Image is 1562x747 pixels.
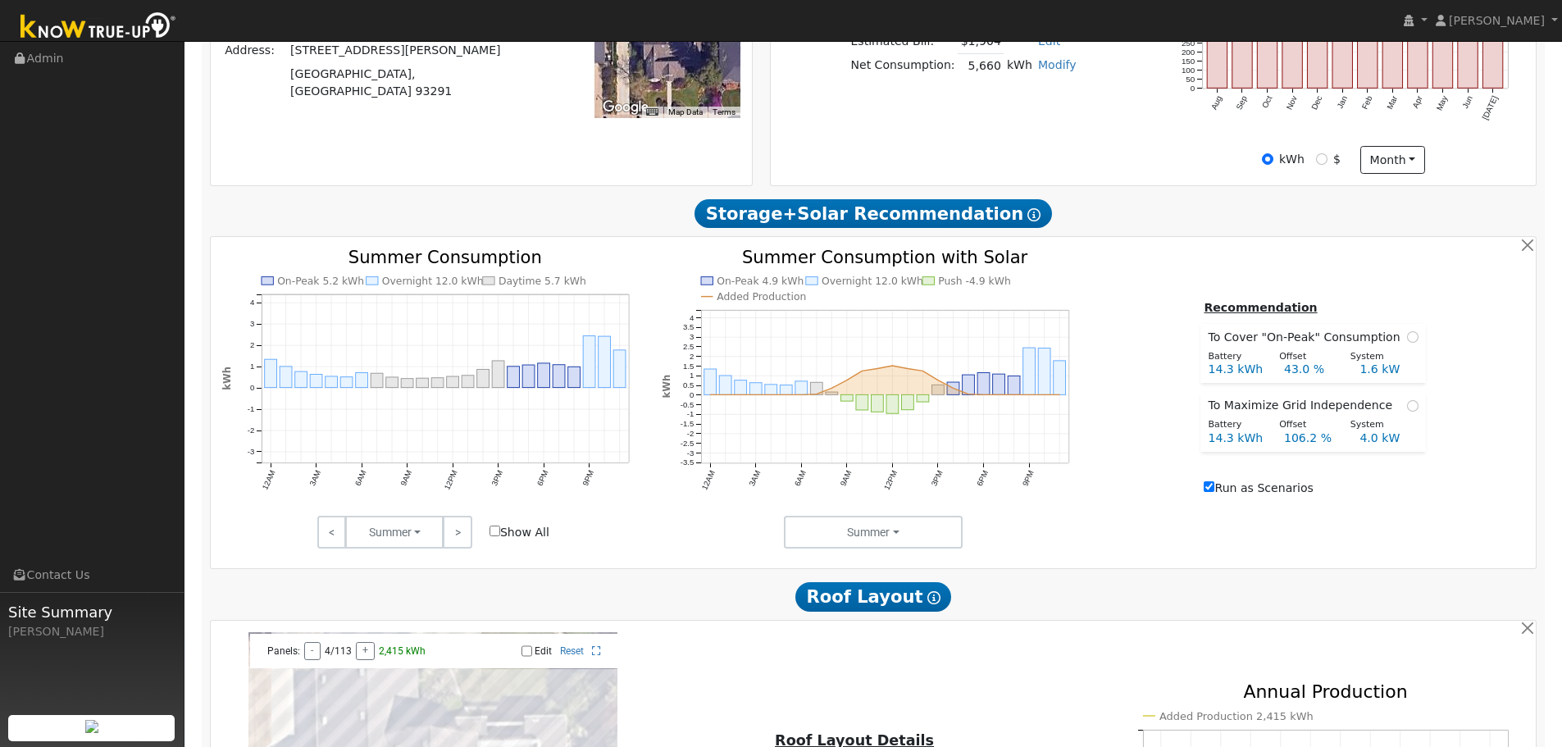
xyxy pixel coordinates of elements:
span: To Cover "On-Peak" Consumption [1208,329,1406,346]
text: 9PM [581,468,595,487]
circle: onclick="" [1058,393,1061,396]
text: Jun [1461,94,1475,110]
rect: onclick="" [1282,31,1302,89]
rect: onclick="" [1038,348,1050,394]
span: Storage+Solar Recommendation [694,199,1052,229]
text: Overnight 12.0 kWh [822,276,923,287]
span: 4/113 [325,645,352,657]
text: Overnight 12.0 kWh [382,276,484,287]
text: Apr [1411,94,1425,110]
rect: onclick="" [735,380,747,394]
rect: onclick="" [508,367,520,388]
a: Terms [713,107,735,116]
text: 3 [250,319,254,328]
a: Full Screen [592,645,601,657]
rect: onclick="" [431,377,444,387]
rect: onclick="" [826,392,838,394]
label: $ [1333,151,1341,168]
button: + [356,642,375,660]
text: 6PM [535,468,550,487]
text: -3 [247,447,254,456]
text: 1 [690,371,694,380]
rect: onclick="" [841,394,854,401]
circle: onclick="" [740,393,743,396]
text: kWh [221,367,232,390]
rect: onclick="" [1258,5,1277,89]
rect: onclick="" [1054,360,1066,394]
a: > [443,516,471,549]
rect: onclick="" [356,372,368,387]
text: Push -4.9 kWh [939,276,1012,287]
text: 4 [690,312,694,321]
rect: onclick="" [963,375,975,394]
text: 9AM [398,468,413,487]
rect: onclick="" [462,376,474,388]
text: -2 [247,426,254,435]
text: 1 [250,362,254,371]
text: Oct [1260,94,1274,110]
text: -3 [687,448,694,457]
text: Mar [1386,94,1400,112]
a: Modify [1038,58,1077,71]
rect: onclick="" [947,382,959,394]
text: 4 [250,298,255,307]
rect: onclick="" [417,378,429,387]
circle: onclick="" [952,386,955,389]
text: 9PM [1021,468,1036,487]
rect: onclick="" [280,367,292,388]
text: -1 [247,404,254,413]
span: Roof Layout [795,582,952,612]
rect: onclick="" [886,394,899,413]
text: On-Peak 4.9 kWh [717,276,804,287]
div: 14.3 kWh [1200,361,1275,378]
rect: onclick="" [872,394,884,412]
circle: onclick="" [815,392,818,395]
circle: onclick="" [800,393,804,396]
span: [PERSON_NAME] [1449,14,1545,27]
a: < [317,516,346,549]
text: 150 [1182,57,1195,66]
text: -3.5 [681,458,694,467]
rect: onclick="" [492,361,504,388]
rect: onclick="" [1383,24,1403,89]
button: Summer [784,516,963,549]
div: 4.0 kW [1351,430,1427,447]
text: -1 [687,409,694,418]
text: 12PM [882,468,899,490]
text: Annual Production [1243,681,1407,702]
td: kWh [1004,53,1035,77]
td: [STREET_ADDRESS][PERSON_NAME] [288,39,517,62]
rect: onclick="" [386,377,398,388]
text: -2 [687,429,694,438]
circle: onclick="" [982,393,986,396]
rect: onclick="" [1023,348,1036,394]
div: Offset [1271,350,1342,364]
text: Dec [1310,94,1324,112]
rect: onclick="" [371,373,383,387]
text: -2.5 [681,438,694,447]
rect: onclick="" [977,372,990,394]
text: Daytime 5.7 kWh [499,276,586,287]
div: System [1341,350,1413,364]
td: [GEOGRAPHIC_DATA], [GEOGRAPHIC_DATA] 93291 [288,62,517,102]
rect: onclick="" [568,367,581,387]
td: $1,904 [958,30,1004,54]
rect: onclick="" [325,376,337,388]
text: -1.5 [681,419,694,428]
input: kWh [1262,153,1273,165]
text: 6PM [975,468,990,487]
text: 12AM [260,468,277,490]
circle: onclick="" [1013,393,1016,396]
text: 3PM [930,468,945,487]
rect: onclick="" [856,394,868,410]
text: 200 [1182,48,1195,57]
input: $ [1316,153,1327,165]
rect: onclick="" [294,371,307,388]
button: Map Data [668,107,703,118]
text: 3AM [747,468,762,487]
circle: onclick="" [754,393,758,396]
text: Summer Consumption [348,247,542,267]
rect: onclick="" [1358,34,1378,89]
circle: onclick="" [708,393,712,396]
circle: onclick="" [997,393,1000,396]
